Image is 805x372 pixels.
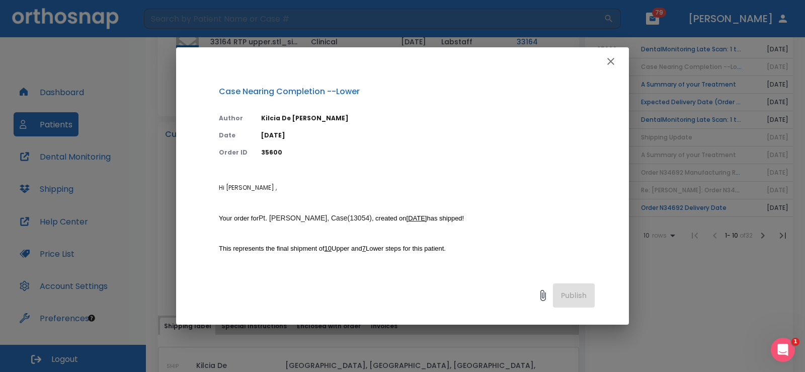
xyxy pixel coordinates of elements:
p: Kilcia De [PERSON_NAME] [261,114,595,123]
span: Your order for [219,214,259,222]
p: Case Nearing Completion --Lower [219,86,595,98]
span: 1 [791,338,799,346]
p: Hi [PERSON_NAME] , [219,183,595,192]
a: [DATE] [407,214,427,222]
span: Lower steps for this patient. [366,245,446,252]
span: , created on [372,214,407,222]
span: has shipped! [427,214,464,222]
p: [DATE] [261,131,595,140]
p: Order ID [219,148,249,157]
p: 35600 [261,148,595,157]
a: 7 [362,244,366,253]
iframe: Intercom live chat [771,338,795,362]
p: Date [219,131,249,140]
span: This represents the final shipment of [219,245,325,252]
a: 10 [325,244,332,253]
p: Author [219,114,249,123]
span: Upper and [332,245,362,252]
span: Pt. [PERSON_NAME], Case(13054) [259,214,372,222]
